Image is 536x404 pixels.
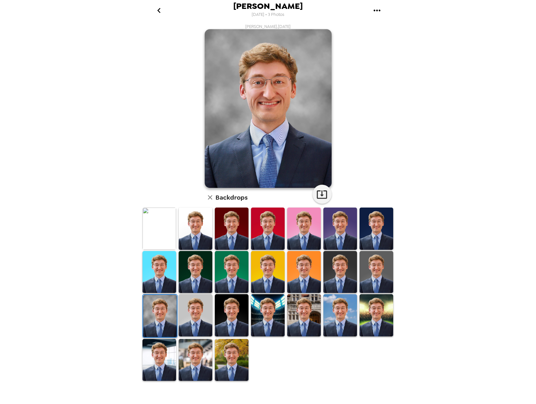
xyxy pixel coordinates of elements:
span: [PERSON_NAME] [233,2,303,10]
span: [PERSON_NAME] , [DATE] [245,24,291,29]
img: Original [142,208,176,250]
h6: Backdrops [215,192,248,202]
span: [DATE] • 3 Photos [252,10,284,19]
img: user [205,29,332,188]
